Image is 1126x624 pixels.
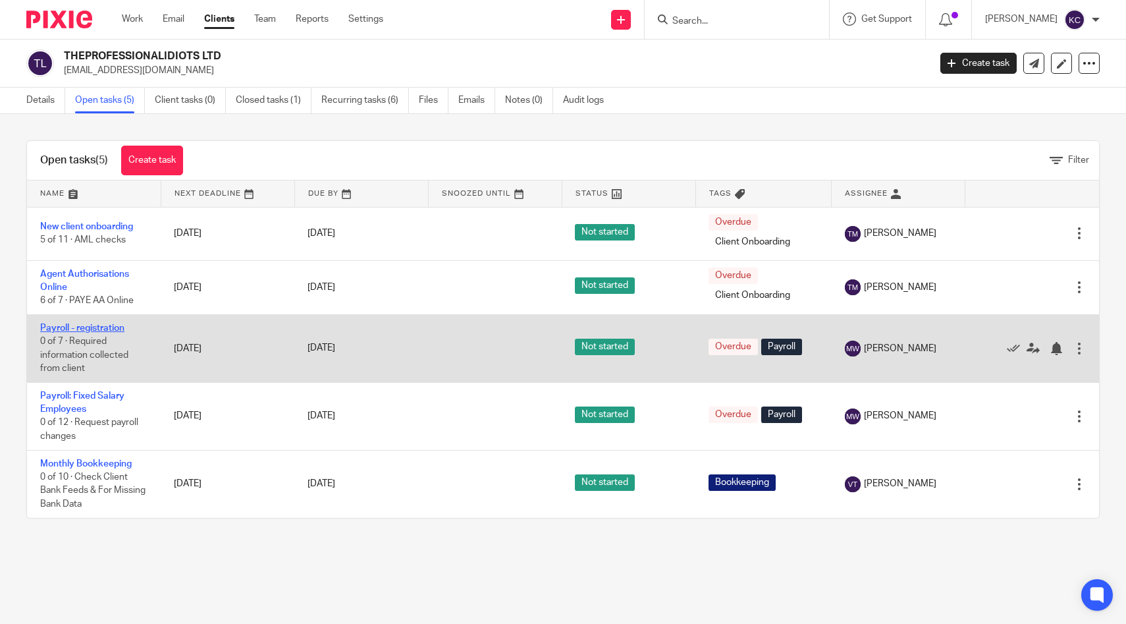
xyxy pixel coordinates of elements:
a: Email [163,13,184,26]
span: Overdue [709,268,758,284]
span: Snoozed Until [442,190,511,197]
a: Payroll: Fixed Salary Employees [40,391,124,414]
p: [PERSON_NAME] [985,13,1058,26]
span: Payroll [761,339,802,355]
input: Search [671,16,790,28]
span: [PERSON_NAME] [864,227,936,240]
span: Overdue [709,339,758,355]
a: Mark as done [1007,342,1027,355]
img: Pixie [26,11,92,28]
img: svg%3E [845,409,861,424]
span: [PERSON_NAME] [864,281,936,294]
span: 6 of 7 · PAYE AA Online [40,296,134,305]
span: Client Onboarding [709,234,797,250]
span: Filter [1068,156,1089,165]
a: Monthly Bookkeeping [40,459,132,468]
td: [DATE] [161,382,294,450]
span: Not started [575,224,635,241]
span: [DATE] [308,412,335,421]
span: 5 of 11 · AML checks [40,236,126,245]
span: Tags [709,190,732,197]
span: 0 of 12 · Request payroll changes [40,418,138,441]
span: [DATE] [308,479,335,488]
a: Recurring tasks (6) [321,88,409,113]
a: Details [26,88,65,113]
a: Client tasks (0) [155,88,226,113]
span: [DATE] [308,229,335,238]
td: [DATE] [161,207,294,260]
a: Closed tasks (1) [236,88,311,113]
a: Team [254,13,276,26]
a: Files [419,88,448,113]
a: Create task [940,53,1017,74]
img: svg%3E [845,476,861,492]
a: Create task [121,146,183,175]
span: [PERSON_NAME] [864,409,936,422]
span: Overdue [709,214,758,231]
span: (5) [95,155,108,165]
span: [DATE] [308,344,335,353]
p: [EMAIL_ADDRESS][DOMAIN_NAME] [64,64,921,77]
span: Not started [575,339,635,355]
a: Open tasks (5) [75,88,145,113]
span: Bookkeeping [709,474,776,491]
a: Clients [204,13,234,26]
span: 0 of 10 · Check Client Bank Feeds & For Missing Bank Data [40,472,146,509]
img: svg%3E [845,226,861,242]
span: Not started [575,474,635,491]
td: [DATE] [161,450,294,518]
span: 0 of 7 · Required information collected from client [40,337,128,373]
span: [DATE] [308,283,335,292]
a: Emails [458,88,495,113]
span: Client Onboarding [709,287,797,304]
img: svg%3E [26,49,54,77]
span: Status [576,190,608,197]
a: Agent Authorisations Online [40,269,129,292]
a: New client onboarding [40,222,133,231]
span: Get Support [861,14,912,24]
td: [DATE] [161,260,294,314]
img: svg%3E [845,341,861,356]
a: Payroll - registration [40,324,124,333]
h2: THEPROFESSIONALIDIOTS LTD [64,49,749,63]
span: [PERSON_NAME] [864,477,936,490]
span: Not started [575,277,635,294]
span: [PERSON_NAME] [864,342,936,355]
a: Reports [296,13,329,26]
img: svg%3E [1064,9,1085,30]
span: Not started [575,407,635,423]
a: Work [122,13,143,26]
a: Notes (0) [505,88,553,113]
a: Audit logs [563,88,614,113]
a: Settings [348,13,383,26]
h1: Open tasks [40,154,108,167]
img: svg%3E [845,279,861,295]
span: Overdue [709,407,758,423]
span: Payroll [761,407,802,423]
td: [DATE] [161,314,294,382]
